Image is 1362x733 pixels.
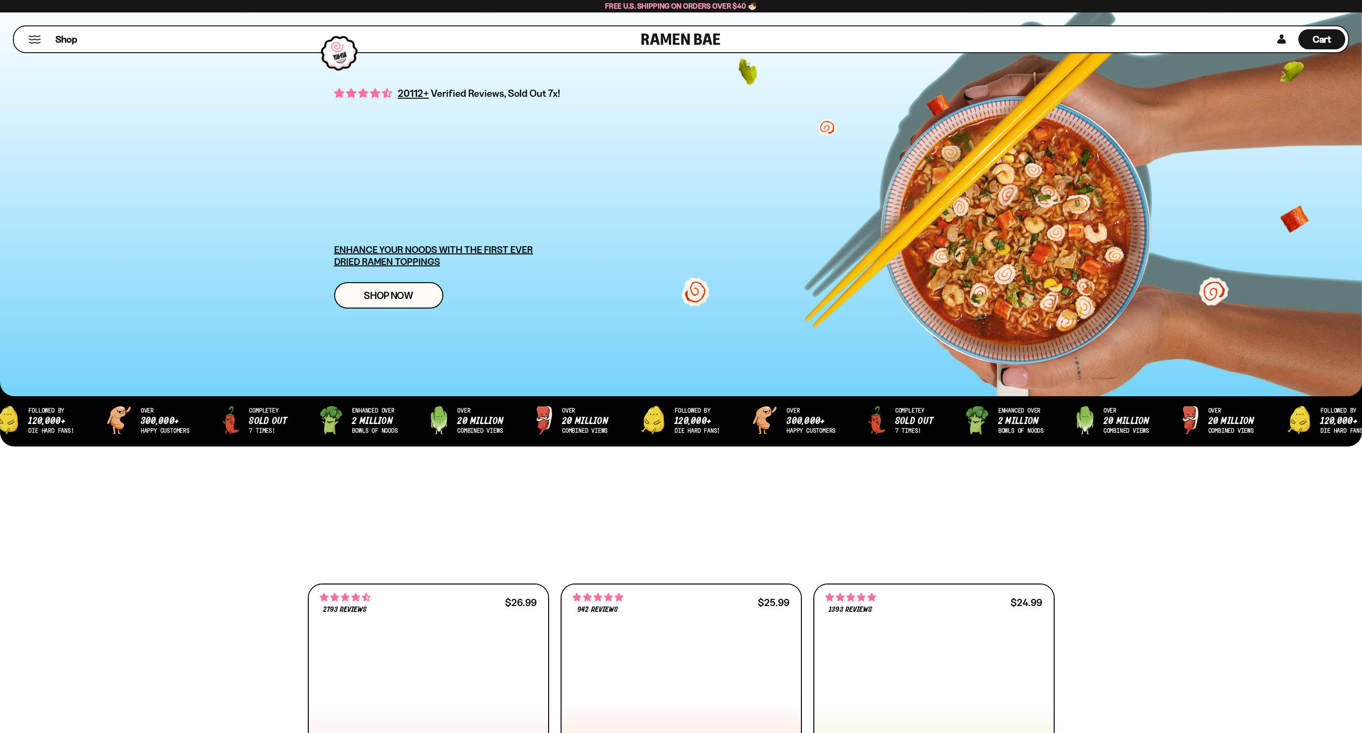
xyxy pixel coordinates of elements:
[320,591,371,604] span: 4.68 stars
[1298,26,1345,52] a: Cart
[573,591,623,604] span: 4.75 stars
[28,35,41,44] button: Mobile Menu Trigger
[323,606,366,614] span: 2793 reviews
[577,606,618,614] span: 942 reviews
[431,87,561,99] span: Verified Reviews, Sold Out 7x!
[398,86,429,101] span: 20112+
[829,606,872,614] span: 1393 reviews
[56,29,77,49] a: Shop
[334,282,443,309] a: Shop Now
[56,33,77,46] span: Shop
[825,591,876,604] span: 4.76 stars
[758,598,789,607] div: $25.99
[1313,34,1331,45] span: Cart
[1011,598,1042,607] div: $24.99
[364,290,413,300] span: Shop Now
[505,598,537,607] div: $26.99
[605,1,757,11] span: Free U.S. Shipping on Orders over $40 🍜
